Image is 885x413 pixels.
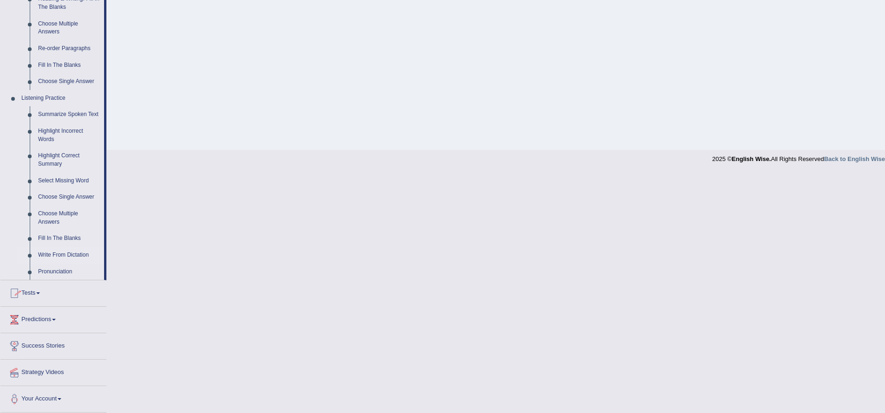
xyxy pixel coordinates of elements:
[712,150,885,163] div: 2025 © All Rights Reserved
[34,57,104,74] a: Fill In The Blanks
[34,148,104,172] a: Highlight Correct Summary
[34,123,104,148] a: Highlight Incorrect Words
[0,307,106,330] a: Predictions
[0,280,106,303] a: Tests
[0,386,106,409] a: Your Account
[34,189,104,206] a: Choose Single Answer
[34,73,104,90] a: Choose Single Answer
[17,90,104,107] a: Listening Practice
[0,360,106,383] a: Strategy Videos
[824,155,885,162] a: Back to English Wise
[0,333,106,356] a: Success Stories
[34,230,104,247] a: Fill In The Blanks
[732,155,771,162] strong: English Wise.
[34,264,104,280] a: Pronunciation
[34,206,104,230] a: Choose Multiple Answers
[34,173,104,189] a: Select Missing Word
[34,40,104,57] a: Re-order Paragraphs
[34,16,104,40] a: Choose Multiple Answers
[34,106,104,123] a: Summarize Spoken Text
[34,247,104,264] a: Write From Dictation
